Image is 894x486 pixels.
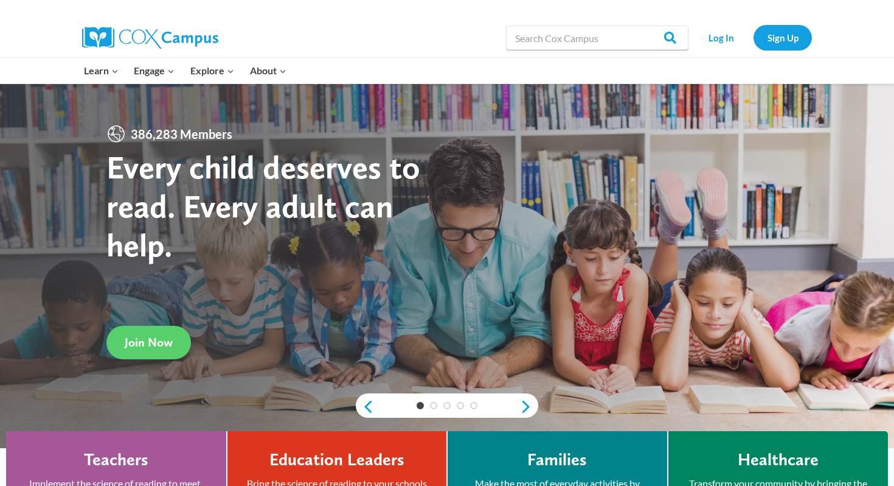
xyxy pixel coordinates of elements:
span: Join Now [125,335,173,350]
span: Engage [134,63,175,79]
a: Join Now [106,326,191,359]
nav: Primary Navigation [76,58,294,83]
a: 3 [443,402,451,409]
a: 1 [417,402,424,409]
strong: Every child deserves to read. Every adult can help. [106,147,420,264]
nav: Secondary Navigation [695,25,812,50]
h4: Teachers [84,449,148,470]
a: Log In [695,25,747,50]
a: Sign Up [754,25,812,50]
a: 4 [457,402,464,409]
a: next [520,400,538,414]
h4: Education Leaders [269,449,404,470]
input: Search Cox Campus [506,26,688,50]
span: Explore [190,63,234,79]
span: 386,283 Members [126,124,237,144]
a: previous [356,400,374,414]
a: 2 [430,402,437,409]
a: 5 [470,402,477,409]
div: content slider buttons [356,395,538,419]
span: Learn [84,63,119,79]
h4: Healthcare [738,449,819,470]
h4: Families [527,449,587,470]
img: Cox Campus [82,27,218,49]
span: About [250,63,286,79]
